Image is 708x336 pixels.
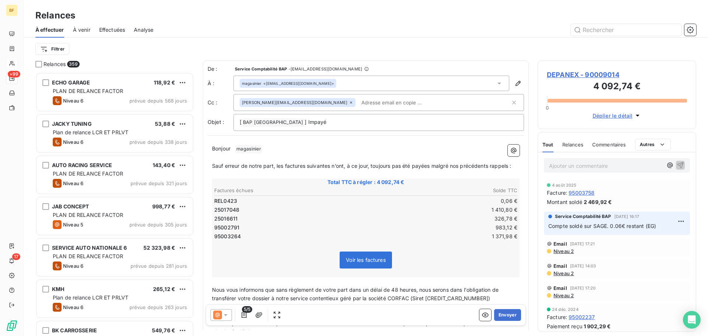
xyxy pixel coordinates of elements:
[212,163,511,169] span: Sauf erreur de notre part, les factures suivantes n’ont, à ce jour, toujours pas été payées malgr...
[562,142,583,148] span: Relances
[366,232,518,240] td: 1 371,98 €
[63,139,83,145] span: Niveau 6
[546,105,549,111] span: 0
[53,253,123,259] span: PLAN DE RELANCE FACTOR
[542,142,553,148] span: Tout
[570,242,595,246] span: [DATE] 17:21
[547,198,582,206] span: Montant soldé
[548,223,656,229] span: Compte soldé sur SAGE. 0.06€ restant (EG)
[52,203,89,209] span: JAB CONCEPT
[35,72,194,336] div: grid
[208,80,233,87] label: À :
[242,100,347,105] span: [PERSON_NAME][EMAIL_ADDRESS][DOMAIN_NAME]
[366,215,518,223] td: 326,78 €
[131,263,187,269] span: prévue depuis 281 jours
[242,118,304,127] span: BAP [GEOGRAPHIC_DATA]
[346,257,386,263] span: Voir les factures
[208,119,224,125] span: Objet :
[35,43,69,55] button: Filtrer
[212,304,502,310] span: Ce transfert entraînera une majoration de 18%HT du montant dû, conformément à nos conditions géné...
[143,245,175,251] span: 52 323,98 €
[63,98,83,104] span: Niveau 6
[6,320,18,332] img: Logo LeanPay
[155,121,175,127] span: 53,88 €
[552,307,579,312] span: 24 déc. 2024
[12,253,20,260] span: 17
[53,129,128,135] span: Plan de relance LCR ET PRLVT
[213,179,518,186] span: Total TTC à régler : 4 092,74 €
[553,248,574,254] span: Niveau 2
[208,65,233,73] span: De :
[366,197,518,205] td: 0,06 €
[153,162,175,168] span: 143,40 €
[570,286,596,290] span: [DATE] 17:20
[152,327,175,333] span: 549,76 €
[67,61,79,67] span: 359
[99,26,125,34] span: Effectuées
[614,214,639,219] span: [DATE] 16:17
[63,263,83,269] span: Niveau 6
[553,292,574,298] span: Niveau 2
[52,121,92,127] span: JACKY TUNING
[305,119,326,125] span: ] Impayé
[547,189,567,197] span: Facture :
[152,203,175,209] span: 998,77 €
[553,241,567,247] span: Email
[52,245,127,251] span: SERVICE AUTO NATIONALE 6
[242,81,262,86] span: magasinier
[547,70,687,80] span: DEPANEX - 90009014
[129,139,187,145] span: prévue depuis 338 jours
[35,26,64,34] span: À effectuer
[584,322,611,330] span: 1 902,29 €
[570,264,596,268] span: [DATE] 14:03
[6,4,18,16] div: BF
[53,294,128,301] span: Plan de relance LCR ET PRLVT
[208,99,233,106] label: Cc :
[44,60,66,68] span: Relances
[635,139,671,150] button: Autres
[63,180,83,186] span: Niveau 6
[547,322,582,330] span: Paiement reçu
[683,311,701,329] div: Open Intercom Messenger
[214,187,365,194] th: Factures échues
[129,98,187,104] span: prévue depuis 568 jours
[212,145,230,152] span: Bonjour
[242,306,252,313] span: 5/5
[552,183,577,187] span: 4 août 2025
[366,206,518,214] td: 1 410,80 €
[214,233,241,240] span: 95003264
[235,145,262,153] span: magasinier
[590,111,644,120] button: Déplier le détail
[129,304,187,310] span: prévue depuis 263 jours
[593,112,633,119] span: Déplier le détail
[53,88,123,94] span: PLAN DE RELANCE FACTOR
[8,71,20,77] span: +99
[63,222,83,228] span: Niveau 5
[553,270,574,276] span: Niveau 2
[214,215,237,222] span: 25016611
[214,197,237,205] span: REL0423
[52,79,90,86] span: ECHO GARAGE
[553,263,567,269] span: Email
[571,24,681,36] input: Rechercher
[592,142,626,148] span: Commentaires
[289,67,362,71] span: - [EMAIL_ADDRESS][DOMAIN_NAME]
[131,180,187,186] span: prévue depuis 321 jours
[129,222,187,228] span: prévue depuis 305 jours
[134,26,153,34] span: Analyse
[555,213,611,220] span: Service Comptabilité BAP
[553,285,567,291] span: Email
[154,79,175,86] span: 118,92 €
[494,309,521,321] button: Envoyer
[584,198,612,206] span: 2 469,92 €
[366,224,518,232] td: 983,12 €
[569,189,594,197] span: 95003758
[569,313,595,321] span: 95002237
[52,162,112,168] span: AUTO RACING SERVICE
[63,304,83,310] span: Niveau 6
[358,97,444,108] input: Adresse email en copie ...
[153,286,175,292] span: 265,12 €
[53,212,123,218] span: PLAN DE RELANCE FACTOR
[35,9,75,22] h3: Relances
[6,72,17,84] a: +99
